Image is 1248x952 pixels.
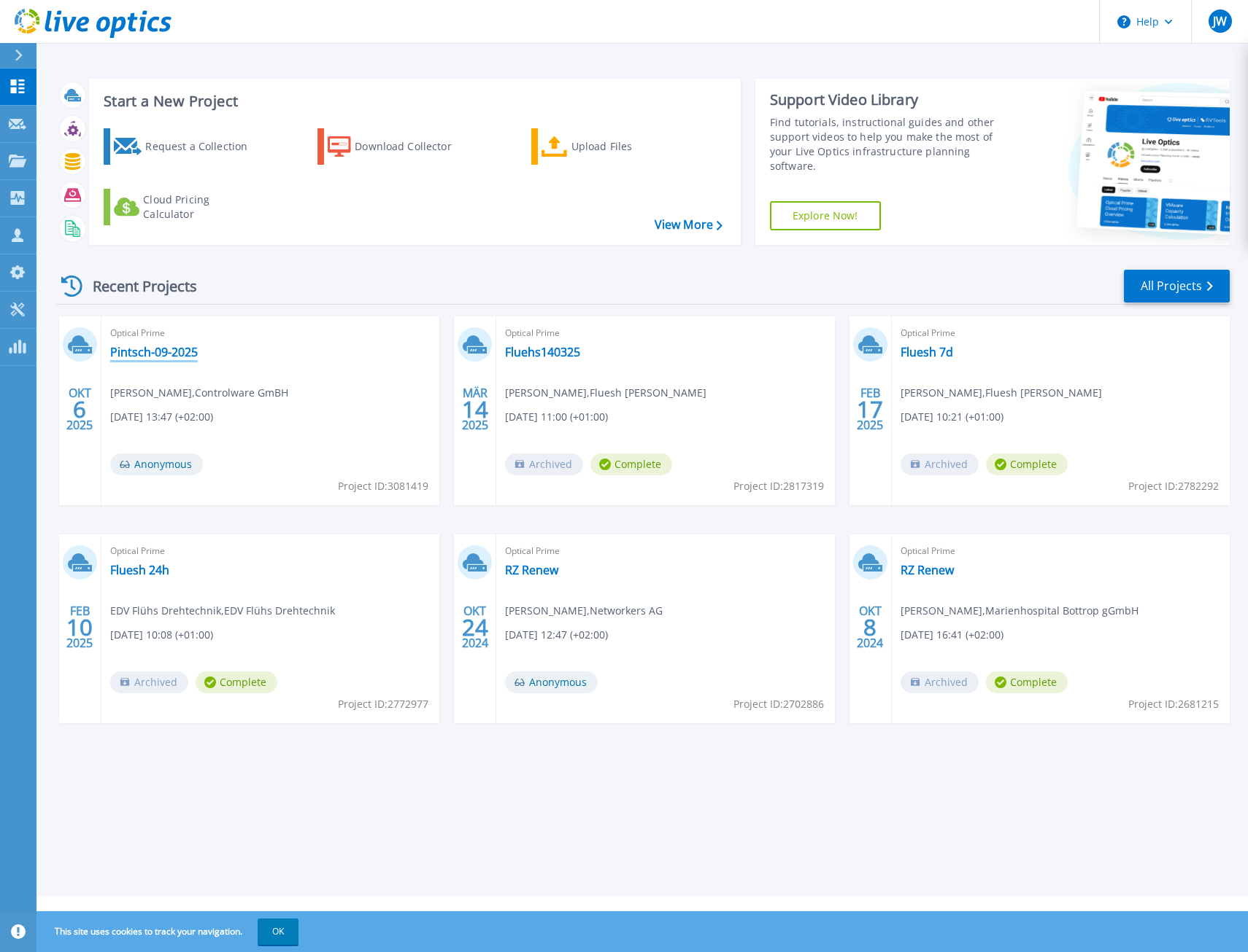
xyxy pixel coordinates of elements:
[505,563,558,577] a: RZ Renew
[104,93,722,109] h3: Start a New Project
[461,383,489,436] div: MÄR 2025
[505,627,608,643] span: [DATE] 12:47 (+02:00)
[655,218,723,232] a: View More
[901,543,1221,559] span: Optical Prime
[196,671,277,693] span: Complete
[110,345,198,359] a: Pintsch-09-2025
[901,603,1139,619] span: [PERSON_NAME] , Marienhospital Bottrop gGmbH
[355,132,471,161] div: Download Collector
[901,453,979,475] span: Archived
[104,189,266,225] a: Cloud Pricing Calculator
[505,453,583,475] span: Archived
[857,403,883,415] span: 17
[505,409,608,425] span: [DATE] 11:00 (+01:00)
[143,192,260,222] div: Cloud Pricing Calculator
[1128,696,1219,712] span: Project ID: 2681215
[66,621,93,633] span: 10
[505,543,825,559] span: Optical Prime
[110,385,288,401] span: [PERSON_NAME] , Controlware GmBH
[110,543,431,559] span: Optical Prime
[110,627,213,643] span: [DATE] 10:08 (+01:00)
[1124,270,1230,303] a: All Projects
[505,603,663,619] span: [PERSON_NAME] , Networkers AG
[338,478,428,494] span: Project ID: 3081419
[901,627,1004,643] span: [DATE] 16:41 (+02:00)
[462,403,488,415] span: 14
[505,345,580,359] a: Fluehs140325
[110,409,213,425] span: [DATE] 13:47 (+02:00)
[258,918,298,945] button: OK
[338,696,428,712] span: Project ID: 2772977
[110,603,335,619] span: EDV Flühs Drehtechnik , EDV Flühs Drehtechnik
[104,128,266,165] a: Request a Collection
[317,128,480,165] a: Download Collector
[110,453,203,475] span: Anonymous
[901,671,979,693] span: Archived
[863,621,877,633] span: 8
[901,325,1221,341] span: Optical Prime
[461,601,489,654] div: OKT 2024
[856,601,884,654] div: OKT 2024
[66,383,93,436] div: OKT 2025
[462,621,488,633] span: 24
[56,268,217,304] div: Recent Projects
[40,918,298,945] span: This site uses cookies to track your navigation.
[110,563,169,577] a: Fluesh 24h
[770,90,1010,109] div: Support Video Library
[1128,478,1219,494] span: Project ID: 2782292
[110,325,431,341] span: Optical Prime
[901,563,954,577] a: RZ Renew
[571,132,688,161] div: Upload Files
[590,453,672,475] span: Complete
[770,201,881,230] a: Explore Now!
[145,132,262,161] div: Request a Collection
[901,345,953,359] a: Fluesh 7d
[733,478,824,494] span: Project ID: 2817319
[770,115,1010,173] div: Find tutorials, instructional guides and other support videos to help you make the most of your L...
[856,383,884,436] div: FEB 2025
[733,696,824,712] span: Project ID: 2702886
[531,128,694,165] a: Upload Files
[66,601,93,654] div: FEB 2025
[901,385,1102,401] span: [PERSON_NAME] , Fluesh [PERSON_NAME]
[1213,15,1227,27] span: JW
[73,403,86,415] span: 6
[505,385,706,401] span: [PERSON_NAME] , Fluesh [PERSON_NAME]
[986,453,1068,475] span: Complete
[505,671,598,693] span: Anonymous
[901,409,1004,425] span: [DATE] 10:21 (+01:00)
[110,671,188,693] span: Archived
[986,671,1068,693] span: Complete
[505,325,825,341] span: Optical Prime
